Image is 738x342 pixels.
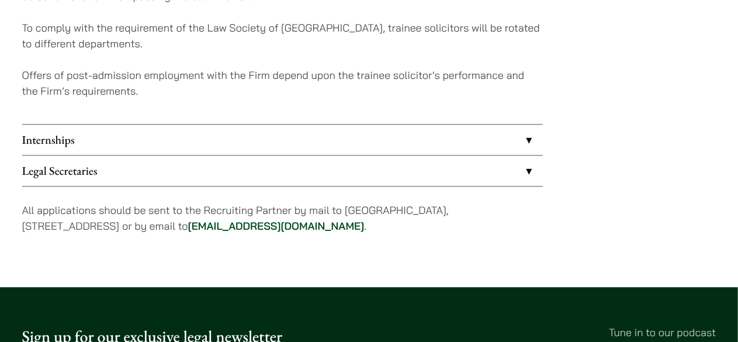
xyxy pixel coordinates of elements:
p: To comply with the requirement of the Law Society of [GEOGRAPHIC_DATA], trainee solicitors will b... [22,20,543,51]
p: Offers of post-admission employment with the Firm depend upon the trainee solicitor’s performance... [22,67,543,99]
a: Internships [22,125,543,155]
a: [EMAIL_ADDRESS][DOMAIN_NAME] [188,219,365,233]
p: All applications should be sent to the Recruiting Partner by mail to [GEOGRAPHIC_DATA], [STREET_A... [22,202,543,234]
a: Legal Secretaries [22,156,543,186]
p: Tune in to our podcast [379,324,716,340]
